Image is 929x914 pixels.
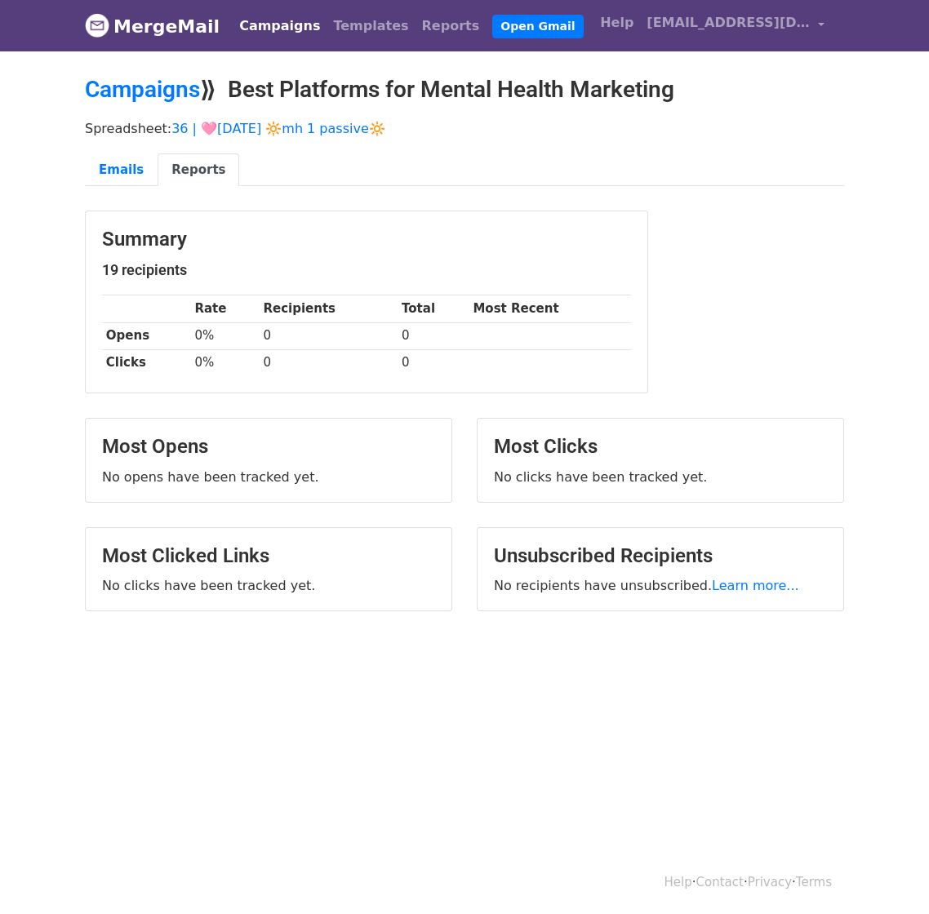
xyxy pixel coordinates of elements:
[85,13,109,38] img: MergeMail logo
[593,7,640,39] a: Help
[102,228,631,251] h3: Summary
[158,153,239,187] a: Reports
[85,76,844,104] h2: ⟫ Best Platforms for Mental Health Marketing
[494,435,827,459] h3: Most Clicks
[327,10,415,42] a: Templates
[847,836,929,914] iframe: Chat Widget
[640,7,831,45] a: [EMAIL_ADDRESS][DOMAIN_NAME]
[85,9,220,43] a: MergeMail
[102,435,435,459] h3: Most Opens
[647,13,810,33] span: [EMAIL_ADDRESS][DOMAIN_NAME]
[102,544,435,568] h3: Most Clicked Links
[260,295,398,322] th: Recipients
[398,295,469,322] th: Total
[191,349,260,376] td: 0%
[494,468,827,486] p: No clicks have been tracked yet.
[85,76,200,103] a: Campaigns
[85,153,158,187] a: Emails
[492,15,583,38] a: Open Gmail
[796,875,832,890] a: Terms
[494,577,827,594] p: No recipients have unsubscribed.
[233,10,327,42] a: Campaigns
[191,295,260,322] th: Rate
[260,322,398,349] td: 0
[712,578,799,593] a: Learn more...
[102,261,631,279] h5: 19 recipients
[748,875,792,890] a: Privacy
[102,468,435,486] p: No opens have been tracked yet.
[469,295,631,322] th: Most Recent
[398,322,469,349] td: 0
[171,121,385,136] a: 36 | 🩷[DATE] 🔆mh 1 passive🔆
[102,577,435,594] p: No clicks have been tracked yet.
[416,10,487,42] a: Reports
[191,322,260,349] td: 0%
[102,349,191,376] th: Clicks
[260,349,398,376] td: 0
[696,875,744,890] a: Contact
[85,120,844,137] p: Spreadsheet:
[494,544,827,568] h3: Unsubscribed Recipients
[102,322,191,349] th: Opens
[665,875,692,890] a: Help
[398,349,469,376] td: 0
